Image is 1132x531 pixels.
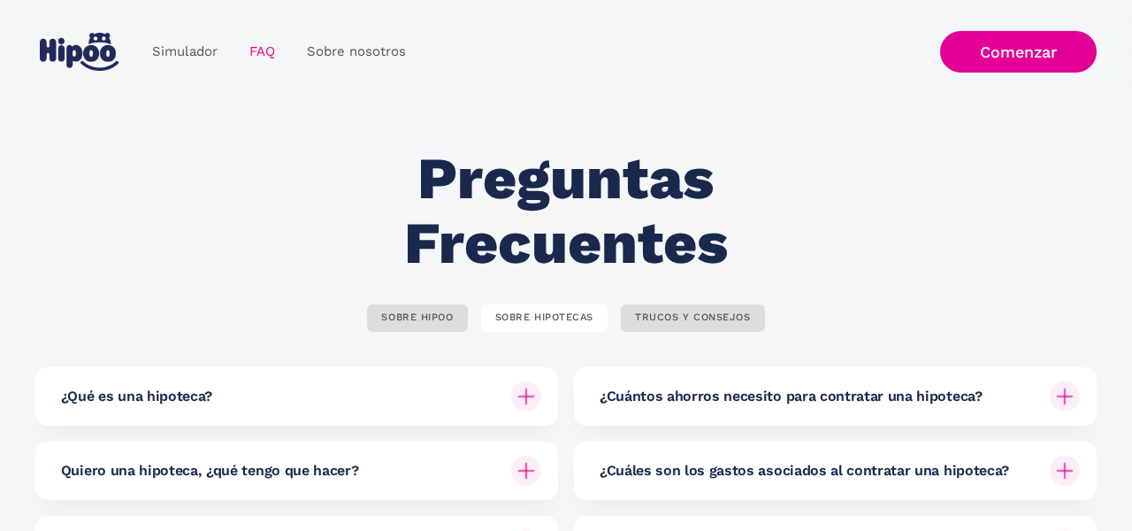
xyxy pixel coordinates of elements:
a: home [35,26,122,78]
a: Sobre nosotros [291,35,422,69]
div: SOBRE HIPOTECAS [495,312,593,325]
h6: ¿Cuántos ahorros necesito para contratar una hipoteca? [600,387,983,406]
a: FAQ [233,35,291,69]
div: TRUCOS Y CONSEJOS [635,312,751,325]
a: Simulador [136,35,233,69]
h6: ¿Cuáles son los gastos asociados al contratar una hipoteca? [600,461,1009,481]
h6: ¿Qué es una hipoteca? [61,387,212,406]
a: Comenzar [940,31,1097,73]
h6: Quiero una hipoteca, ¿qué tengo que hacer? [61,461,359,481]
div: SOBRE HIPOO [381,312,453,325]
h2: Preguntas Frecuentes [303,147,828,275]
